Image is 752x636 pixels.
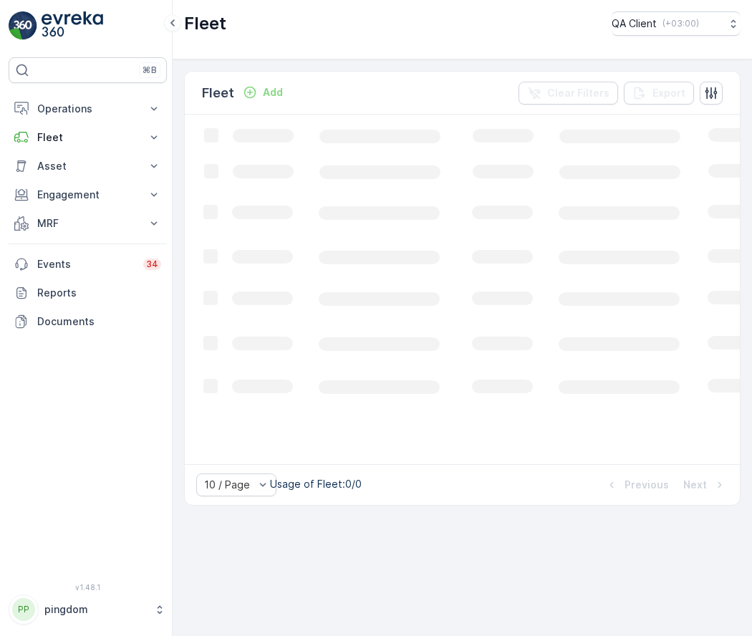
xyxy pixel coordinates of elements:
[37,216,138,231] p: MRF
[624,82,694,105] button: Export
[263,85,283,100] p: Add
[146,259,158,270] p: 34
[662,18,699,29] p: ( +03:00 )
[42,11,103,40] img: logo_light-DOdMpM7g.png
[37,286,161,300] p: Reports
[270,477,362,491] p: Usage of Fleet : 0/0
[9,11,37,40] img: logo
[519,82,618,105] button: Clear Filters
[9,583,167,592] span: v 1.48.1
[37,314,161,329] p: Documents
[237,84,289,101] button: Add
[202,83,234,103] p: Fleet
[612,16,657,31] p: QA Client
[44,602,147,617] p: pingdom
[9,152,167,180] button: Asset
[184,12,226,35] p: Fleet
[9,279,167,307] a: Reports
[683,478,707,492] p: Next
[9,307,167,336] a: Documents
[37,188,138,202] p: Engagement
[37,102,138,116] p: Operations
[9,250,167,279] a: Events34
[37,257,135,271] p: Events
[603,476,670,493] button: Previous
[652,86,685,100] p: Export
[612,11,741,36] button: QA Client(+03:00)
[625,478,669,492] p: Previous
[9,180,167,209] button: Engagement
[9,123,167,152] button: Fleet
[9,95,167,123] button: Operations
[9,594,167,625] button: PPpingdom
[37,130,138,145] p: Fleet
[547,86,609,100] p: Clear Filters
[9,209,167,238] button: MRF
[12,598,35,621] div: PP
[143,64,157,76] p: ⌘B
[682,476,728,493] button: Next
[37,159,138,173] p: Asset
